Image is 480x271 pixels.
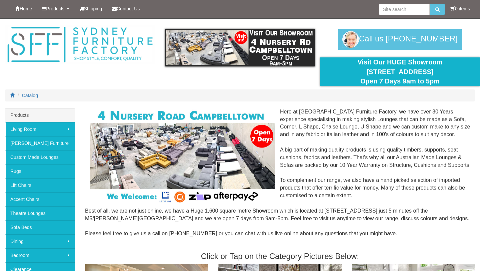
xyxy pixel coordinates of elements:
[325,57,475,86] div: Visit Our HUGE Showroom [STREET_ADDRESS] Open 7 Days 9am to 5pm
[84,6,102,11] span: Shipping
[5,178,75,192] a: Lift Chairs
[450,5,470,12] li: 0 items
[5,206,75,220] a: Theatre Lounges
[165,29,315,66] img: showroom.gif
[46,6,64,11] span: Products
[5,122,75,136] a: Living Room
[107,0,145,17] a: Contact Us
[5,25,155,64] img: Sydney Furniture Factory
[5,150,75,164] a: Custom Made Lounges
[5,220,75,234] a: Sofa Beds
[74,0,107,17] a: Shipping
[5,192,75,206] a: Accent Chairs
[85,108,475,245] div: Here at [GEOGRAPHIC_DATA] Furniture Factory, we have over 30 Years experience specialising in mak...
[5,234,75,248] a: Dining
[5,164,75,178] a: Rugs
[5,108,75,122] div: Products
[37,0,74,17] a: Products
[20,6,32,11] span: Home
[379,4,430,15] input: Site search
[22,93,38,98] a: Catalog
[85,252,475,261] h3: Click or Tap on the Category Pictures Below:
[90,108,275,205] img: Corner Modular Lounges
[10,0,37,17] a: Home
[117,6,140,11] span: Contact Us
[5,248,75,262] a: Bedroom
[5,136,75,150] a: [PERSON_NAME] Furniture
